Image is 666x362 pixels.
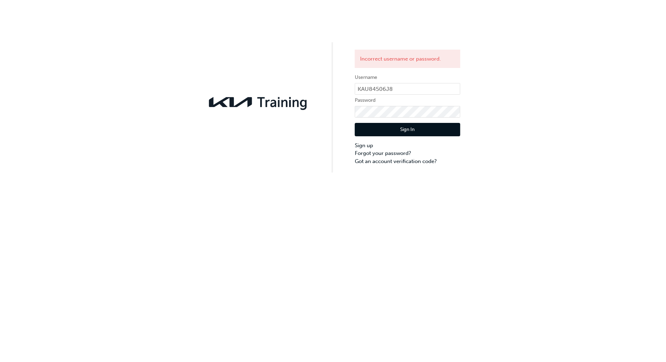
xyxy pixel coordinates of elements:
button: Sign In [355,123,460,136]
a: Sign up [355,142,460,150]
a: Got an account verification code? [355,157,460,166]
img: kia-training [206,93,311,112]
label: Password [355,96,460,105]
div: Incorrect username or password. [355,50,460,68]
input: Username [355,83,460,95]
label: Username [355,73,460,82]
a: Forgot your password? [355,149,460,157]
